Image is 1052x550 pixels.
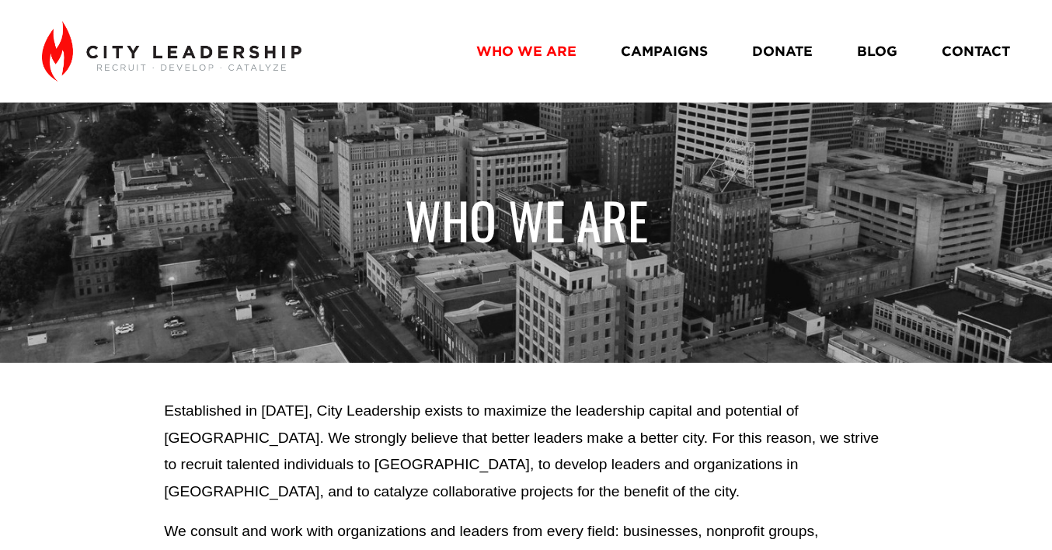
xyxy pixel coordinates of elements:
[164,398,888,506] p: Established in [DATE], City Leadership exists to maximize the leadership capital and potential of...
[42,21,301,82] img: City Leadership - Recruit. Develop. Catalyze.
[942,37,1010,64] a: CONTACT
[621,37,708,64] a: CAMPAIGNS
[164,190,888,252] h1: WHO WE ARE
[476,37,577,64] a: WHO WE ARE
[857,37,897,64] a: BLOG
[752,37,813,64] a: DONATE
